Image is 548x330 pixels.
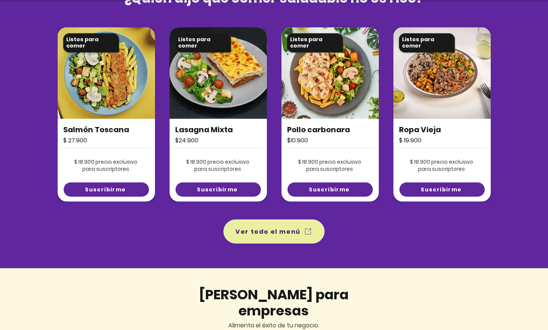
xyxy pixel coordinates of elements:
[223,220,325,243] a: Ver todo el menú
[298,158,361,173] span: $ 18.900 precio exclusivo para suscriptores
[63,124,129,135] span: Salmón Toscana
[309,186,350,194] span: Suscribirme
[228,321,319,330] span: Alimenta el éxito de tu negocio.
[505,287,541,323] iframe: Messagebird Livechat Widget
[281,27,379,119] img: foody-sancocho-valluno-con-pierna-pernil.png
[235,227,301,236] span: Ver todo el menú
[58,27,155,119] img: foody-sancocho-valluno-con-pierna-pernil.png
[178,36,210,50] span: Listos para comer
[287,136,308,145] span: $10.900
[287,182,373,197] a: Suscribirme
[421,186,462,194] span: Suscribirme
[175,124,233,135] span: Lasagna Mixta
[399,124,441,135] span: Ropa Vieja
[410,158,473,173] span: $ 18.900 precio exclusivo para suscriptores
[74,158,137,173] span: $ 18.900 precio exclusivo para suscriptores
[197,186,238,194] span: Suscribirme
[290,36,322,50] span: Listos para comer
[402,36,434,50] span: Listos para comer
[393,27,491,119] img: foody-sancocho-valluno-con-pierna-pernil.png
[63,136,87,145] span: $ 27.900
[399,182,485,197] a: Suscribirme
[85,186,126,194] span: Suscribirme
[186,158,249,173] span: $ 18.900 precio exclusivo para suscriptores
[176,182,261,197] a: Suscribirme
[64,182,149,197] a: Suscribirme
[175,136,198,145] span: $24.900
[170,27,267,119] img: foody-sancocho-valluno-con-pierna-pernil.png
[399,136,421,145] span: $ 19.900
[287,124,350,135] span: Pollo carbonara
[66,36,98,50] span: Listos para comer
[199,285,348,320] span: [PERSON_NAME] para empresas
